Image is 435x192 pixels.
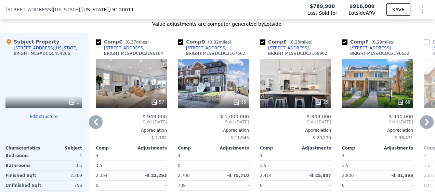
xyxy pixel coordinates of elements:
[260,161,294,170] div: 3.5
[205,40,234,45] span: ( miles)
[80,6,134,13] span: , [US_STATE]
[96,38,151,45] div: Comp C
[350,3,375,9] span: $916,000
[178,153,181,158] span: 4
[96,45,145,51] a: [STREET_ADDRESS]
[45,161,82,170] div: 3.5
[378,145,413,151] div: Adjustments
[145,173,167,178] span: -$ 22,293
[391,173,413,178] span: -$ 81,366
[133,161,167,170] div: -
[373,40,382,45] span: 0.29
[268,51,327,56] div: BRIGHT MLS # DCDC2169962
[109,7,134,12] span: , DC 20011
[424,183,432,188] span: 834
[342,128,413,133] div: Appreciation
[104,45,145,51] div: [STREET_ADDRESS]
[5,151,42,160] div: Bedrooms
[260,153,263,158] span: 4
[393,135,413,140] span: -$ 36,471
[369,40,397,45] span: ( miles)
[215,181,249,190] div: -
[96,161,130,170] div: 3.5
[178,128,249,133] div: Appreciation
[342,145,378,151] div: Comp
[260,45,309,51] a: [STREET_ADDRESS]
[310,3,335,10] span: $789,900
[5,38,59,45] div: Subject Property
[44,145,82,151] div: Subject
[220,114,249,119] span: $ 1,000,000
[133,151,167,160] div: -
[96,153,98,158] span: 4
[213,145,249,151] div: Adjustments
[386,3,410,16] button: SAVE
[307,114,331,119] span: $ 849,000
[186,45,227,51] div: [STREET_ADDRESS]
[231,135,249,140] span: $ 11,945
[297,161,331,170] div: -
[379,161,413,170] div: -
[309,173,331,178] span: -$ 25,887
[287,40,315,45] span: ( miles)
[315,99,328,106] div: 25
[186,51,245,56] div: BRIGHT MLS # DCDC2167662
[5,114,82,119] button: Edit structure
[350,45,391,51] div: [STREET_ADDRESS]
[379,151,413,160] div: -
[350,51,409,56] div: BRIGHT MLS # DCDC2196632
[379,181,413,190] div: -
[342,45,391,51] a: [STREET_ADDRESS]
[96,145,131,151] div: Comp
[397,99,410,106] div: 68
[14,45,78,51] div: [STREET_ADDRESS][US_STATE]
[348,10,375,16] span: Lotside ARV
[260,128,331,133] div: Appreciation
[260,173,272,178] span: 2,414
[389,114,413,119] span: $ 940,000
[45,181,82,190] div: 756
[342,183,345,188] span: 0
[5,181,42,190] div: Unfinished Sqft
[291,40,300,45] span: 0.23
[424,153,427,158] span: 4
[133,181,167,190] div: -
[416,3,430,16] button: Show Options
[96,183,98,188] span: 0
[45,151,82,160] div: 4
[127,40,136,45] span: 0.37
[297,181,331,190] div: -
[342,173,354,178] span: 2,800
[260,183,263,188] span: 0
[178,145,213,151] div: Comp
[5,171,42,180] div: Finished Sqft
[210,40,219,45] span: 0.02
[14,51,70,56] div: BRIGHT MLS # DCDC454266
[68,99,79,106] div: 1
[96,173,107,178] span: 2,364
[215,151,249,160] div: -
[178,173,189,178] span: 2,700
[342,161,376,170] div: 3.5
[5,6,80,13] span: [STREET_ADDRESS][US_STATE]
[178,38,234,45] div: Comp D
[5,145,44,151] div: Characteristics
[215,161,249,170] div: -
[297,151,331,160] div: -
[260,119,331,125] span: Sold [DATE]
[295,145,331,151] div: Adjustments
[233,99,246,106] div: 35
[342,153,345,158] span: 4
[311,135,331,140] span: -$ 20,270
[123,40,151,45] span: ( miles)
[178,119,249,125] span: Sold [DATE]
[260,38,315,45] div: Comp E
[178,161,212,170] div: 0
[150,135,167,140] span: -$ 5,102
[5,161,42,170] div: Bathrooms
[131,145,167,151] div: Adjustments
[260,145,295,151] div: Comp
[342,119,413,125] span: Sold [DATE]
[143,114,167,119] span: $ 949,000
[178,183,186,188] span: 738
